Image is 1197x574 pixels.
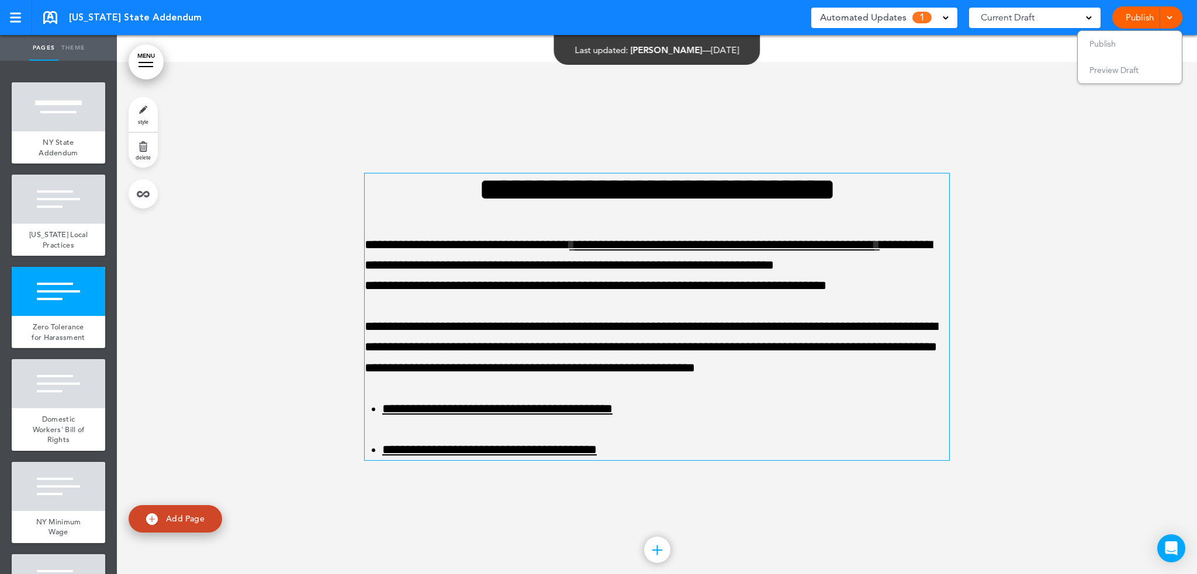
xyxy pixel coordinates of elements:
[29,229,88,250] span: [US_STATE] Local Practices
[12,511,105,543] a: NY Minimum Wage
[12,316,105,348] a: Zero Tolerance for Harassment
[33,414,85,444] span: Domestic Workers' Bill of Rights
[69,11,202,24] span: [US_STATE] State Addendum
[129,133,158,168] a: delete
[711,44,739,55] span: [DATE]
[1121,6,1158,29] a: Publish
[166,513,205,524] span: Add Page
[138,118,148,125] span: style
[12,408,105,451] a: Domestic Workers' Bill of Rights
[12,224,105,256] a: [US_STATE] Local Practices
[29,35,58,61] a: Pages
[981,9,1035,26] span: Current Draft
[575,46,739,54] div: —
[1157,534,1185,562] div: Open Intercom Messenger
[820,9,907,26] span: Automated Updates
[129,505,222,533] a: Add Page
[136,154,151,161] span: delete
[129,97,158,132] a: style
[146,513,158,525] img: add.svg
[1089,39,1116,49] span: Publish
[129,44,164,79] a: MENU
[575,44,628,55] span: Last updated:
[12,131,105,163] a: NY State Addendum
[631,44,703,55] span: [PERSON_NAME]
[32,322,85,342] span: Zero Tolerance for Harassment
[1089,65,1139,75] span: Preview Draft
[39,137,78,158] span: NY State Addendum
[58,35,88,61] a: Theme
[36,517,81,537] span: NY Minimum Wage
[912,12,932,23] span: 1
